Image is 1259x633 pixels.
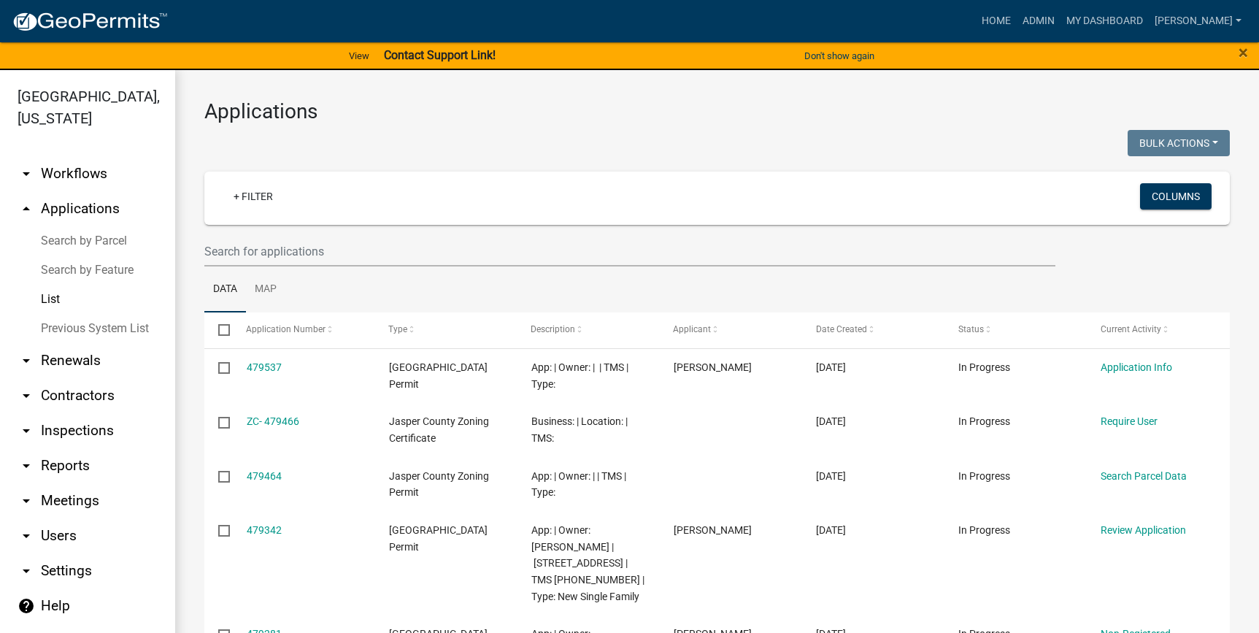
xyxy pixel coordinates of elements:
[1101,361,1172,373] a: Application Info
[531,524,644,602] span: App: | Owner: FREISMUTH WILLIAM P | 4031 OKATIE HWY S | TMS 039-00-12-001 | Type: New Single Family
[958,470,1010,482] span: In Progress
[18,457,35,475] i: arrow_drop_down
[18,527,35,545] i: arrow_drop_down
[531,324,576,334] span: Description
[660,312,802,348] datatable-header-cell: Applicant
[958,524,1010,536] span: In Progress
[389,361,488,390] span: Jasper County Building Permit
[18,562,35,580] i: arrow_drop_down
[958,415,1010,427] span: In Progress
[1060,7,1149,35] a: My Dashboard
[204,266,246,313] a: Data
[1149,7,1247,35] a: [PERSON_NAME]
[1101,470,1187,482] a: Search Parcel Data
[1140,183,1212,210] button: Columns
[1101,324,1161,334] span: Current Activity
[944,312,1087,348] datatable-header-cell: Status
[802,312,944,348] datatable-header-cell: Date Created
[384,48,496,62] strong: Contact Support Link!
[1239,44,1248,61] button: Close
[247,324,326,334] span: Application Number
[1087,312,1229,348] datatable-header-cell: Current Activity
[816,415,846,427] span: 09/16/2025
[1239,42,1248,63] span: ×
[18,387,35,404] i: arrow_drop_down
[1101,524,1186,536] a: Review Application
[343,44,375,68] a: View
[232,312,374,348] datatable-header-cell: Application Number
[18,352,35,369] i: arrow_drop_down
[246,266,285,313] a: Map
[389,470,489,499] span: Jasper County Zoning Permit
[1101,415,1158,427] a: Require User
[389,524,488,553] span: Jasper County Building Permit
[517,312,660,348] datatable-header-cell: Description
[531,415,628,444] span: Business: | Location: | TMS:
[958,324,984,334] span: Status
[18,597,35,615] i: help
[958,361,1010,373] span: In Progress
[976,7,1017,35] a: Home
[1017,7,1060,35] a: Admin
[18,165,35,183] i: arrow_drop_down
[674,524,752,536] span: Will Scritchfield
[247,361,282,373] a: 479537
[18,200,35,218] i: arrow_drop_up
[531,361,628,390] span: App: | Owner: | | TMS | Type:
[531,470,626,499] span: App: | Owner: | | TMS | Type:
[816,524,846,536] span: 09/16/2025
[18,422,35,440] i: arrow_drop_down
[389,324,408,334] span: Type
[18,492,35,510] i: arrow_drop_down
[816,361,846,373] span: 09/16/2025
[204,99,1230,124] h3: Applications
[204,312,232,348] datatable-header-cell: Select
[389,415,489,444] span: Jasper County Zoning Certificate
[247,415,299,427] a: ZC- 479466
[674,361,752,373] span: Timothy Patterson
[816,470,846,482] span: 09/16/2025
[674,324,712,334] span: Applicant
[222,183,285,210] a: + Filter
[1128,130,1230,156] button: Bulk Actions
[204,237,1055,266] input: Search for applications
[247,470,282,482] a: 479464
[816,324,867,334] span: Date Created
[798,44,880,68] button: Don't show again
[247,524,282,536] a: 479342
[374,312,517,348] datatable-header-cell: Type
